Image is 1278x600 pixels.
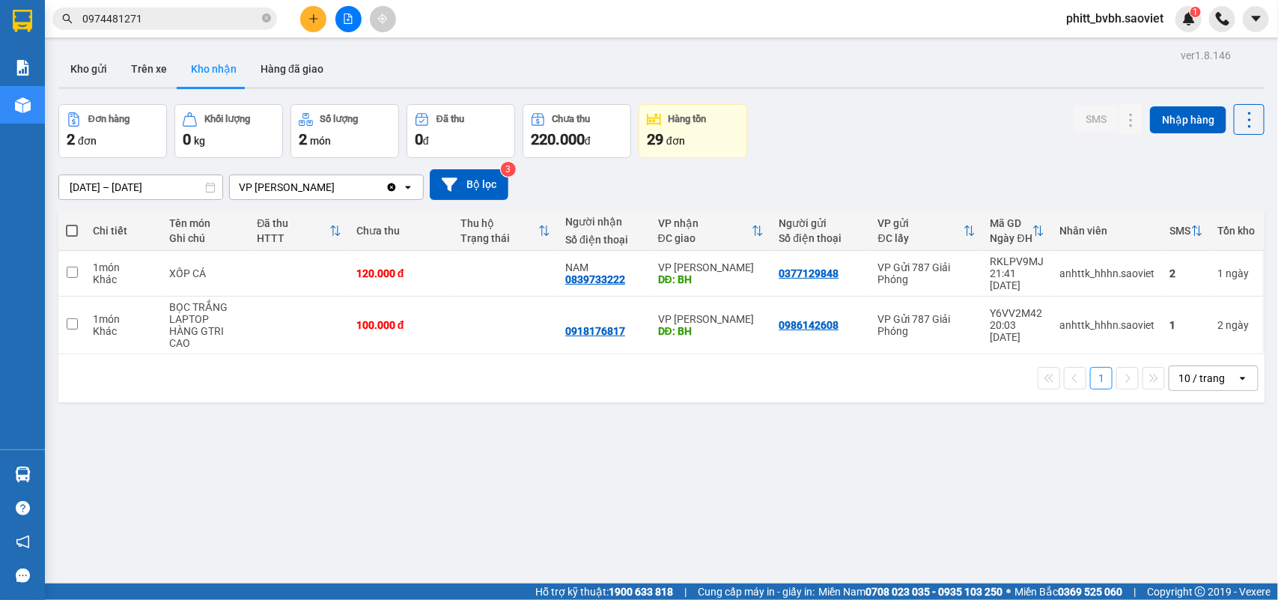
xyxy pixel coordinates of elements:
[336,180,338,195] input: Selected VP Bảo Hà.
[1054,9,1175,28] span: phitt_bvbh.saoviet
[1226,267,1250,279] span: ngày
[407,104,515,158] button: Đã thu0đ
[658,313,764,325] div: VP [PERSON_NAME]
[991,255,1044,267] div: RKLPV9MJ
[262,12,271,26] span: close-circle
[585,135,591,147] span: đ
[983,211,1052,251] th: Toggle SortBy
[430,169,508,200] button: Bộ lọc
[1250,12,1263,25] span: caret-down
[658,217,752,229] div: VP nhận
[523,104,631,158] button: Chưa thu220.000đ
[878,232,964,244] div: ĐC lấy
[1059,319,1155,331] div: anhttk_hhhn.saoviet
[356,225,446,237] div: Chưa thu
[639,104,747,158] button: Hàng tồn29đơn
[1059,225,1155,237] div: Nhân viên
[460,217,538,229] div: Thu hộ
[93,225,154,237] div: Chi tiết
[1178,371,1225,386] div: 10 / trang
[423,135,429,147] span: đ
[878,217,964,229] div: VP gửi
[15,467,31,482] img: warehouse-icon
[991,217,1032,229] div: Mã GD
[82,10,259,27] input: Tìm tên, số ĐT hoặc mã đơn
[1181,47,1231,64] div: ver 1.8.146
[991,267,1044,291] div: 21:41 [DATE]
[658,325,764,337] div: DĐ: BH
[204,114,250,124] div: Khối lượng
[779,217,862,229] div: Người gửi
[871,211,983,251] th: Toggle SortBy
[1150,106,1226,133] button: Nhập hàng
[59,175,222,199] input: Select a date range.
[779,319,839,331] div: 0986142608
[262,13,271,22] span: close-circle
[310,135,331,147] span: món
[531,130,585,148] span: 220.000
[647,130,663,148] span: 29
[878,261,976,285] div: VP Gửi 787 Giải Phóng
[377,13,388,24] span: aim
[308,13,319,24] span: plus
[169,301,243,325] div: BỌC TRẮNG LAPTOP
[609,586,673,598] strong: 1900 633 818
[356,319,446,331] div: 100.000 đ
[93,261,154,273] div: 1 món
[169,217,243,229] div: Tên món
[1090,367,1113,390] button: 1
[1074,106,1119,133] button: SMS
[553,114,591,124] div: Chưa thu
[666,135,685,147] span: đơn
[257,217,329,229] div: Đã thu
[169,325,243,349] div: HÀNG GTRI CAO
[818,584,1002,600] span: Miền Nam
[658,273,764,285] div: DĐ: BH
[58,51,119,87] button: Kho gửi
[257,232,329,244] div: HTTT
[460,232,538,244] div: Trạng thái
[200,12,362,37] b: [DOMAIN_NAME]
[1014,584,1122,600] span: Miền Bắc
[565,325,625,337] div: 0918176817
[878,313,976,337] div: VP Gửi 787 Giải Phóng
[1170,267,1203,279] div: 2
[1170,225,1191,237] div: SMS
[1218,267,1256,279] div: 1
[93,273,154,285] div: Khác
[1163,211,1211,251] th: Toggle SortBy
[1134,584,1136,600] span: |
[698,584,815,600] span: Cung cấp máy in - giấy in:
[370,6,396,32] button: aim
[8,87,121,112] h2: JAP3N5MY
[183,130,191,148] span: 0
[1243,6,1269,32] button: caret-down
[15,97,31,113] img: warehouse-icon
[501,162,516,177] sup: 3
[16,501,30,515] span: question-circle
[658,261,764,273] div: VP [PERSON_NAME]
[300,6,326,32] button: plus
[1193,7,1198,17] span: 1
[1226,319,1250,331] span: ngày
[179,51,249,87] button: Kho nhận
[249,51,335,87] button: Hàng đã giao
[991,307,1044,319] div: Y6VV2M42
[386,181,398,193] svg: Clear value
[565,261,643,273] div: NAM
[658,232,752,244] div: ĐC giao
[1170,319,1203,331] div: 1
[1058,586,1122,598] strong: 0369 525 060
[1182,12,1196,25] img: icon-new-feature
[79,87,362,181] h2: VP Nhận: VP 7 [PERSON_NAME]
[320,114,359,124] div: Số lượng
[1218,225,1256,237] div: Tồn kho
[78,135,97,147] span: đơn
[174,104,283,158] button: Khối lượng0kg
[1059,267,1155,279] div: anhttk_hhhn.saoviet
[169,232,243,244] div: Ghi chú
[67,130,75,148] span: 2
[356,267,446,279] div: 120.000 đ
[565,216,643,228] div: Người nhận
[16,569,30,583] span: message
